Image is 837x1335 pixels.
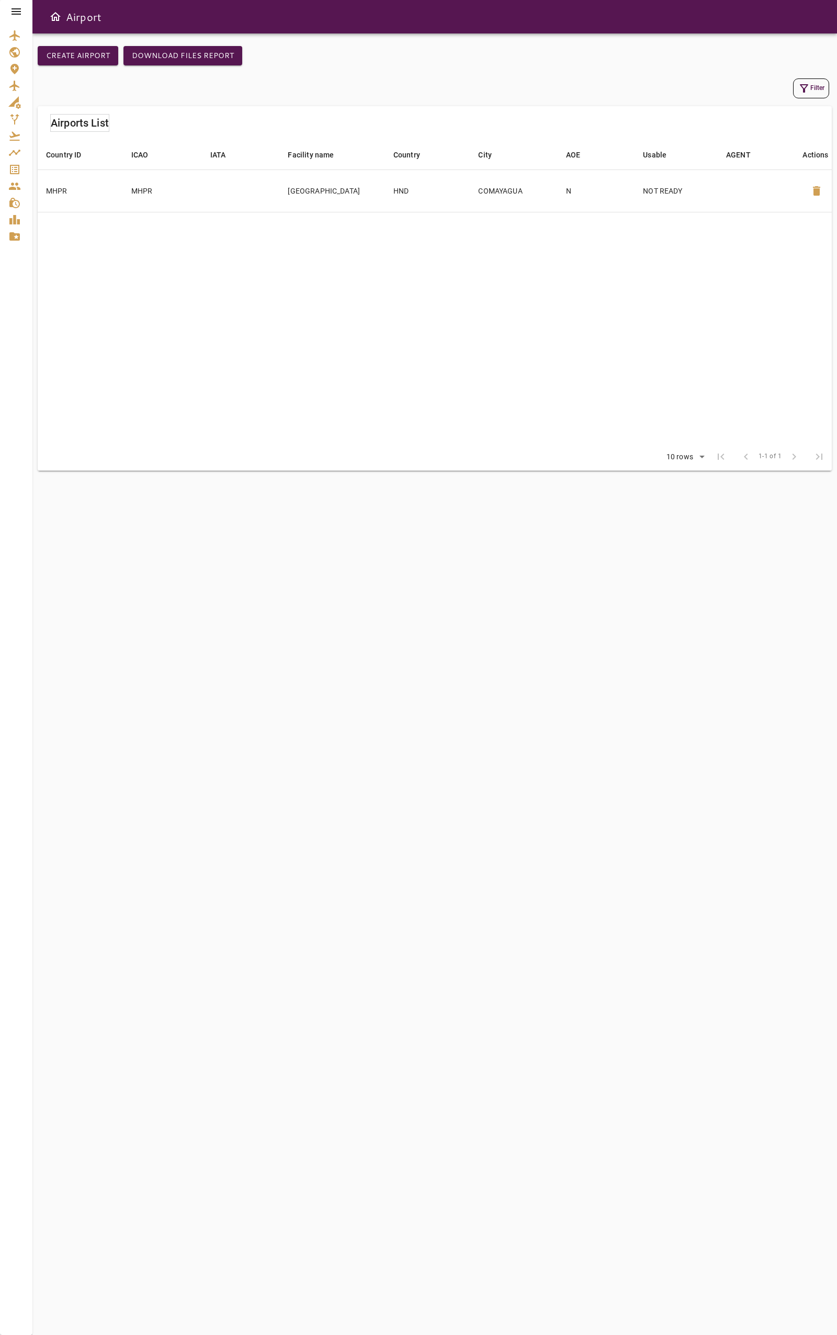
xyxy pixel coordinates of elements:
p: NOT READY [643,186,709,196]
span: Next Page [782,444,807,469]
span: ICAO [131,149,162,161]
div: Usable [643,149,666,161]
button: Create airport [38,46,118,65]
span: Country ID [46,149,95,161]
button: Open drawer [45,6,66,27]
span: Country [393,149,434,161]
div: IATA [210,149,226,161]
div: 10 rows [660,449,708,465]
div: AOE [566,149,580,161]
button: Download Files Report [123,46,242,65]
span: First Page [708,444,733,469]
span: Last Page [807,444,832,469]
div: AGENT [726,149,751,161]
td: HND [385,169,470,212]
div: 10 rows [664,452,696,461]
div: Country [393,149,420,161]
div: ICAO [131,149,149,161]
span: Usable [643,149,680,161]
h6: Airports List [51,115,109,131]
span: Previous Page [733,444,759,469]
td: COMAYAGUA [470,169,557,212]
h6: Airport [66,8,101,25]
td: N [558,169,635,212]
button: Filter [793,78,829,98]
td: [GEOGRAPHIC_DATA] [279,169,384,212]
span: City [478,149,505,161]
span: Facility name [288,149,347,161]
button: Delete Airport [804,178,829,203]
div: Facility name [288,149,334,161]
span: AGENT [726,149,764,161]
td: MHPR [123,169,202,212]
div: City [478,149,492,161]
span: AOE [566,149,594,161]
span: 1-1 of 1 [759,451,782,462]
span: IATA [210,149,240,161]
span: delete [810,185,823,197]
td: MHPR [38,169,123,212]
div: Country ID [46,149,82,161]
